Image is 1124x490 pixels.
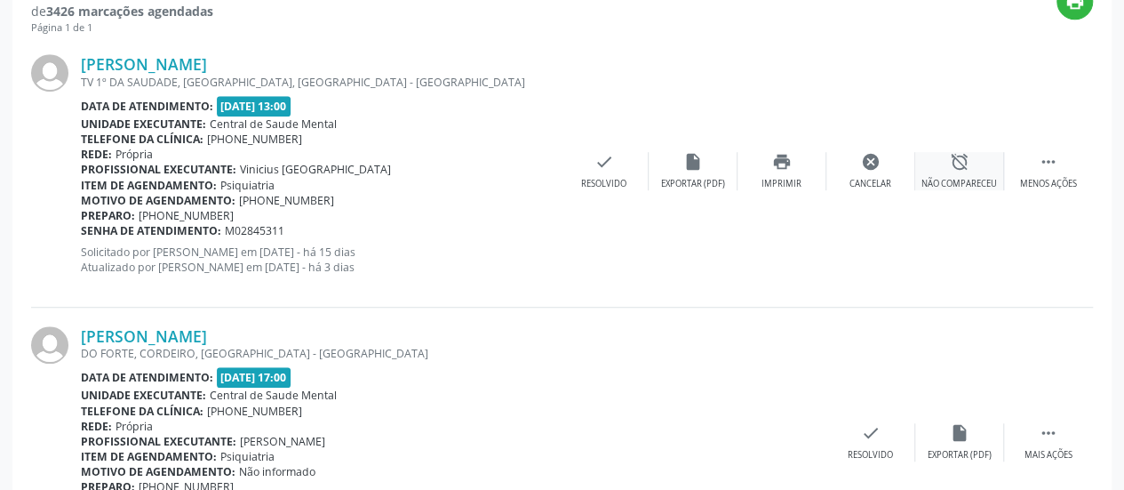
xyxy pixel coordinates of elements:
i:  [1039,423,1058,443]
div: Menos ações [1020,178,1077,190]
span: Própria [116,419,153,434]
div: Resolvido [581,178,626,190]
a: [PERSON_NAME] [81,54,207,74]
i:  [1039,152,1058,172]
span: [DATE] 13:00 [217,96,291,116]
div: Imprimir [761,178,801,190]
b: Data de atendimento: [81,370,213,385]
div: de [31,2,213,20]
span: Psiquiatria [220,178,275,193]
b: Motivo de agendamento: [81,464,235,479]
div: Exportar (PDF) [661,178,725,190]
span: [PHONE_NUMBER] [139,208,234,223]
b: Preparo: [81,208,135,223]
div: Mais ações [1024,449,1072,462]
div: DO FORTE, CORDEIRO, [GEOGRAPHIC_DATA] - [GEOGRAPHIC_DATA] [81,346,826,361]
div: Cancelar [849,178,891,190]
b: Senha de atendimento: [81,223,221,238]
b: Item de agendamento: [81,449,217,464]
span: [PHONE_NUMBER] [207,132,302,147]
i: check [594,152,614,172]
b: Rede: [81,419,112,434]
span: [DATE] 17:00 [217,367,291,388]
a: [PERSON_NAME] [81,326,207,346]
i: cancel [861,152,881,172]
div: Página 1 de 1 [31,20,213,36]
p: Solicitado por [PERSON_NAME] em [DATE] - há 15 dias Atualizado por [PERSON_NAME] em [DATE] - há 3... [81,245,560,275]
b: Rede: [81,147,112,162]
img: img [31,54,68,92]
span: [PHONE_NUMBER] [239,193,334,208]
b: Data de atendimento: [81,99,213,114]
span: M02845311 [225,223,284,238]
b: Telefone da clínica: [81,132,203,147]
span: Central de Saude Mental [210,116,337,132]
div: Não compareceu [921,178,997,190]
img: img [31,326,68,364]
span: [PHONE_NUMBER] [207,404,302,419]
b: Telefone da clínica: [81,404,203,419]
b: Item de agendamento: [81,178,217,193]
i: check [861,423,881,443]
span: Central de Saude Mental [210,388,337,403]
i: insert_drive_file [683,152,703,172]
span: Própria [116,147,153,162]
b: Unidade executante: [81,116,206,132]
i: insert_drive_file [950,423,969,443]
strong: 3426 marcações agendadas [46,3,213,20]
span: Não informado [239,464,315,479]
b: Profissional executante: [81,162,236,177]
i: print [772,152,792,172]
div: TV 1º DA SAUDADE, [GEOGRAPHIC_DATA], [GEOGRAPHIC_DATA] - [GEOGRAPHIC_DATA] [81,75,560,90]
span: Psiquiatria [220,449,275,464]
span: [PERSON_NAME] [240,434,325,449]
b: Profissional executante: [81,434,236,449]
div: Resolvido [848,449,893,462]
b: Motivo de agendamento: [81,193,235,208]
span: Vinicius [GEOGRAPHIC_DATA] [240,162,391,177]
div: Exportar (PDF) [928,449,992,462]
i: alarm_off [950,152,969,172]
b: Unidade executante: [81,388,206,403]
